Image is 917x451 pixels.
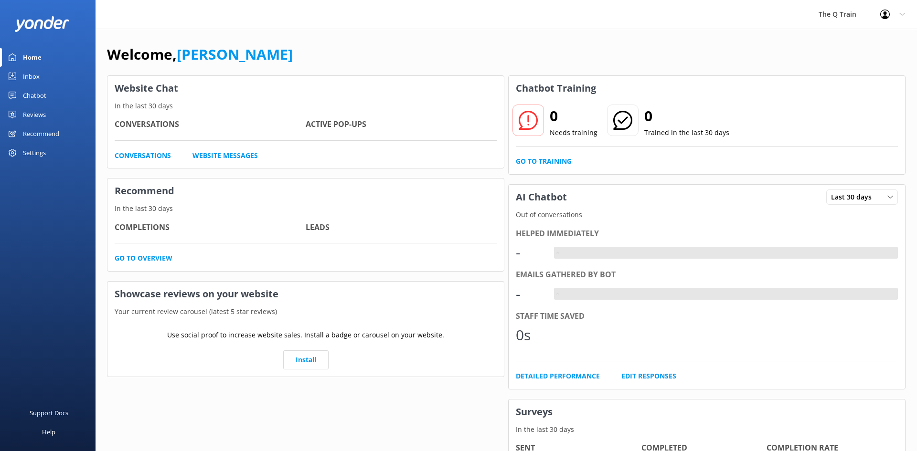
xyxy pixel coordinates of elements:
[23,86,46,105] div: Chatbot
[23,124,59,143] div: Recommend
[509,399,905,424] h3: Surveys
[644,127,729,138] p: Trained in the last 30 days
[516,269,898,281] div: Emails gathered by bot
[306,118,497,131] h4: Active Pop-ups
[516,283,544,305] div: -
[509,76,603,101] h3: Chatbot Training
[509,210,905,220] p: Out of conversations
[516,371,600,381] a: Detailed Performance
[167,330,444,340] p: Use social proof to increase website sales. Install a badge or carousel on your website.
[107,76,504,101] h3: Website Chat
[115,118,306,131] h4: Conversations
[23,48,42,67] div: Home
[42,422,55,441] div: Help
[516,324,544,346] div: 0s
[831,192,877,202] span: Last 30 days
[644,105,729,127] h2: 0
[516,241,544,264] div: -
[509,424,905,435] p: In the last 30 days
[550,127,597,138] p: Needs training
[107,178,504,203] h3: Recommend
[23,143,46,162] div: Settings
[283,350,329,369] a: Install
[621,371,676,381] a: Edit Responses
[115,221,306,234] h4: Completions
[306,221,497,234] h4: Leads
[516,310,898,323] div: Staff time saved
[23,105,46,124] div: Reviews
[30,403,68,422] div: Support Docs
[107,306,504,317] p: Your current review carousel (latest 5 star reviews)
[554,247,561,259] div: -
[107,203,504,214] p: In the last 30 days
[177,44,293,64] a: [PERSON_NAME]
[516,228,898,240] div: Helped immediately
[107,101,504,111] p: In the last 30 days
[23,67,40,86] div: Inbox
[115,253,172,263] a: Go to overview
[509,185,574,210] h3: AI Chatbot
[192,150,258,161] a: Website Messages
[554,288,561,300] div: -
[115,150,171,161] a: Conversations
[550,105,597,127] h2: 0
[107,282,504,306] h3: Showcase reviews on your website
[516,156,572,167] a: Go to Training
[14,16,69,32] img: yonder-white-logo.png
[107,43,293,66] h1: Welcome,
